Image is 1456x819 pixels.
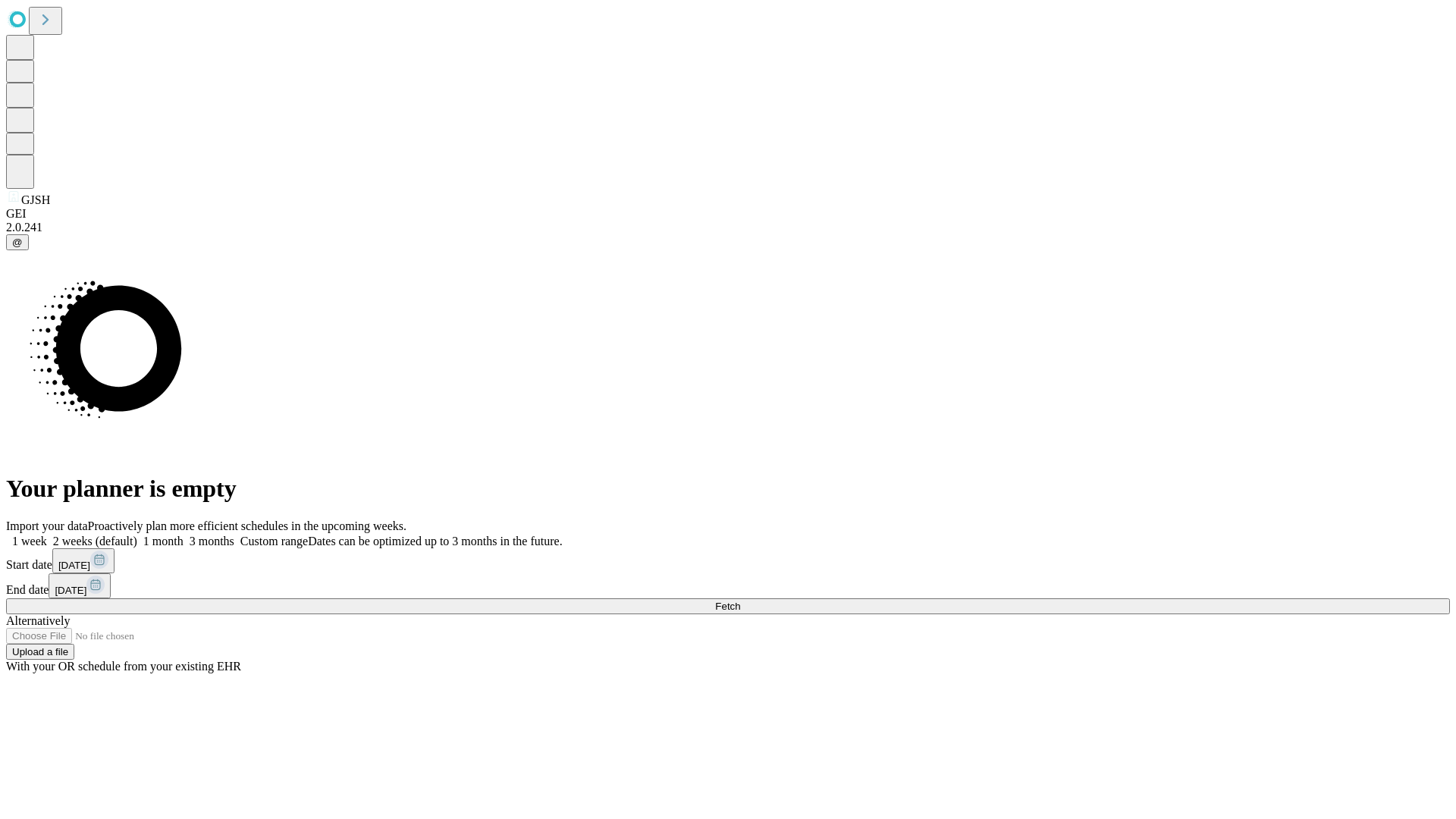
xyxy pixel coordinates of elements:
div: End date [6,573,1450,598]
button: @ [6,234,29,250]
div: Start date [6,548,1450,573]
div: GEI [6,207,1450,221]
h1: Your planner is empty [6,475,1450,503]
button: Fetch [6,598,1450,614]
span: [DATE] [58,560,90,571]
span: Alternatively [6,614,70,627]
span: 1 week [12,535,47,548]
span: 1 month [143,535,184,548]
span: @ [12,237,23,248]
span: 2 weeks (default) [53,535,137,548]
span: GJSH [21,193,50,206]
span: With your OR schedule from your existing EHR [6,660,241,673]
span: 3 months [190,535,234,548]
div: 2.0.241 [6,221,1450,234]
span: Custom range [240,535,308,548]
button: Upload a file [6,644,74,660]
span: [DATE] [55,585,86,596]
span: Fetch [715,601,740,612]
span: Dates can be optimized up to 3 months in the future. [308,535,562,548]
button: [DATE] [49,573,111,598]
span: Proactively plan more efficient schedules in the upcoming weeks. [88,519,406,532]
button: [DATE] [52,548,115,573]
span: Import your data [6,519,88,532]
